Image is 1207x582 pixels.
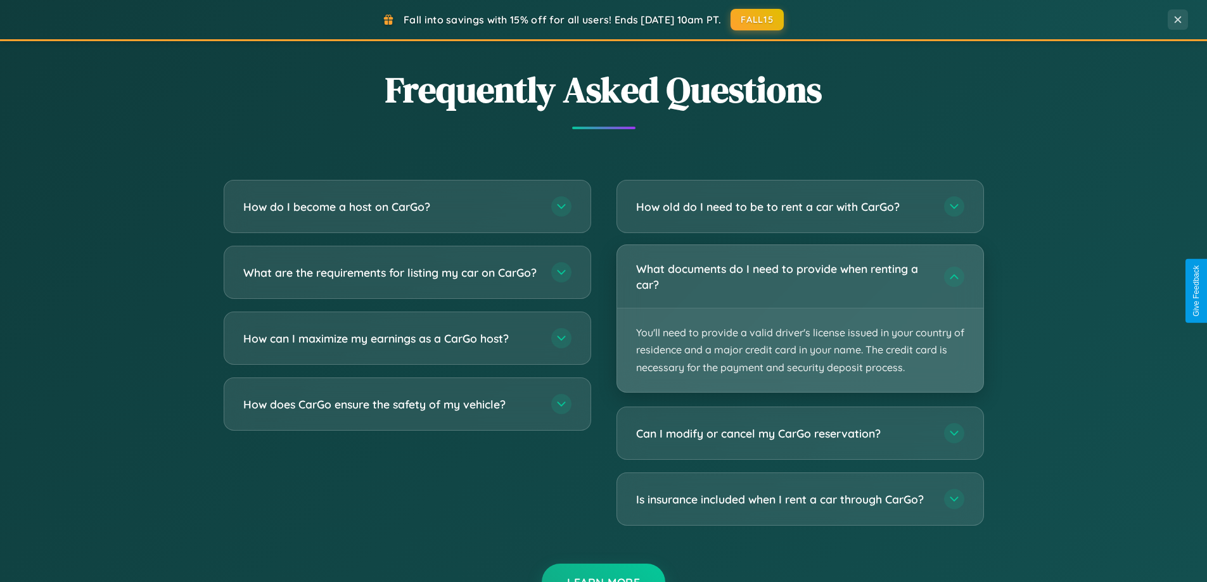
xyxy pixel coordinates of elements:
[636,261,931,292] h3: What documents do I need to provide when renting a car?
[636,199,931,215] h3: How old do I need to be to rent a car with CarGo?
[404,13,721,26] span: Fall into savings with 15% off for all users! Ends [DATE] 10am PT.
[243,199,539,215] h3: How do I become a host on CarGo?
[243,396,539,412] h3: How does CarGo ensure the safety of my vehicle?
[224,65,984,114] h2: Frequently Asked Questions
[1192,265,1201,317] div: Give Feedback
[731,9,784,30] button: FALL15
[243,265,539,281] h3: What are the requirements for listing my car on CarGo?
[636,426,931,441] h3: Can I modify or cancel my CarGo reservation?
[636,491,931,507] h3: Is insurance included when I rent a car through CarGo?
[617,308,983,392] p: You'll need to provide a valid driver's license issued in your country of residence and a major c...
[243,331,539,346] h3: How can I maximize my earnings as a CarGo host?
